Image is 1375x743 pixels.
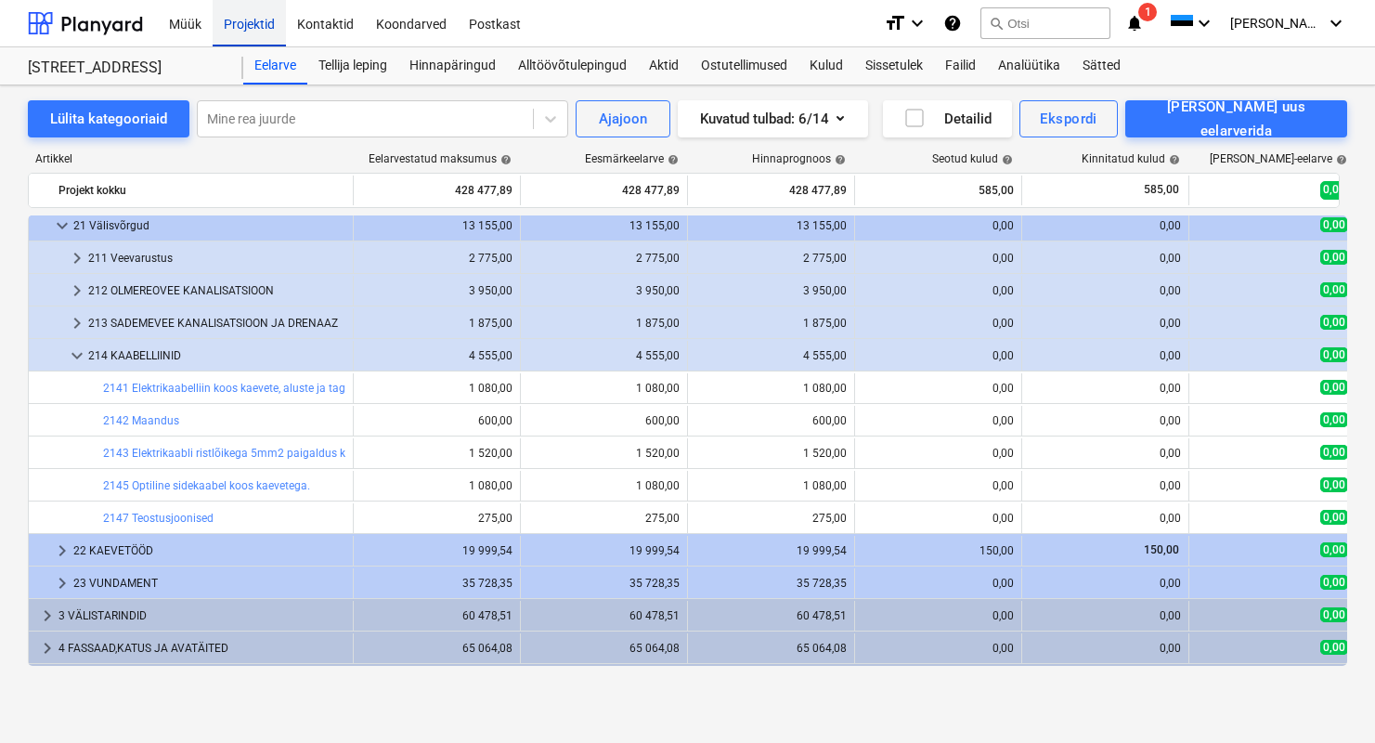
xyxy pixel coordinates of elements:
div: 212 OLMEREOVEE KANALISATSIOON [88,276,345,306]
span: 150,00 [1142,543,1181,556]
div: 213 SADEMEVEE KANALISATSIOON JA DRENAAZ [88,308,345,338]
div: 0,00 [863,252,1014,265]
button: Lülita kategooriaid [28,100,189,137]
div: 0,00 [863,414,1014,427]
span: 0,00 [1320,181,1348,199]
div: 0,00 [1030,577,1181,590]
div: 60 478,51 [528,609,680,622]
span: keyboard_arrow_right [51,572,73,594]
span: 0,00 [1320,510,1348,525]
i: keyboard_arrow_down [1325,12,1347,34]
div: 0,00 [1030,642,1181,655]
div: 1 875,00 [528,317,680,330]
div: 22 KAEVETÖÖD [73,536,345,566]
div: 65 064,08 [695,642,847,655]
a: Sätted [1071,47,1132,85]
div: 2 775,00 [528,252,680,265]
div: 35 728,35 [695,577,847,590]
div: 1 520,00 [695,447,847,460]
div: 3 950,00 [695,284,847,297]
div: 600,00 [528,414,680,427]
span: keyboard_arrow_down [51,215,73,237]
iframe: Chat Widget [1282,654,1375,743]
div: 585,00 [863,176,1014,205]
div: 19 999,54 [361,544,512,557]
div: 0,00 [1030,479,1181,492]
div: 1 875,00 [695,317,847,330]
div: 600,00 [361,414,512,427]
div: 4 555,00 [695,349,847,362]
span: 0,00 [1320,412,1348,427]
i: format_size [884,12,906,34]
span: help [831,154,846,165]
span: keyboard_arrow_right [66,247,88,269]
span: keyboard_arrow_right [36,605,58,627]
div: 0,00 [1030,349,1181,362]
div: 0,00 [1030,414,1181,427]
a: 2147 Teostusjoonised [103,512,214,525]
div: Hinnapäringud [398,47,507,85]
div: 2 775,00 [361,252,512,265]
div: 0,00 [1030,382,1181,395]
i: notifications [1125,12,1144,34]
div: 3 950,00 [528,284,680,297]
div: 21 Välisvõrgud [73,211,345,241]
div: 3 950,00 [361,284,512,297]
div: 428 477,89 [361,176,512,205]
a: Analüütika [987,47,1071,85]
span: 0,00 [1320,607,1348,622]
div: 1 080,00 [528,382,680,395]
span: 0,00 [1320,250,1348,265]
div: 1 080,00 [695,382,847,395]
div: 60 478,51 [361,609,512,622]
a: 2141 Elektrikaabelliin koos kaevete, aluste ja tagasitäitega [103,382,396,395]
div: 214 KAABELLIINID [88,341,345,371]
span: help [1165,154,1180,165]
div: Kinnitatud kulud [1082,152,1180,165]
a: Sissetulek [854,47,934,85]
div: 0,00 [1030,447,1181,460]
div: 65 064,08 [361,642,512,655]
div: 0,00 [1030,284,1181,297]
div: 0,00 [1030,512,1181,525]
span: 0,00 [1320,640,1348,655]
span: help [664,154,679,165]
a: Kulud [798,47,854,85]
button: Kuvatud tulbad:6/14 [678,100,868,137]
div: 428 477,89 [528,176,680,205]
span: 0,00 [1320,542,1348,557]
div: 1 080,00 [695,479,847,492]
span: 0,00 [1320,575,1348,590]
div: Alltöövõtulepingud [507,47,638,85]
div: 0,00 [863,577,1014,590]
span: 0,00 [1320,380,1348,395]
div: Seotud kulud [932,152,1013,165]
button: Ajajoon [576,100,670,137]
div: Lülita kategooriaid [50,107,167,131]
button: Ekspordi [1019,100,1117,137]
div: 0,00 [863,512,1014,525]
div: 150,00 [863,544,1014,557]
div: 0,00 [863,447,1014,460]
span: 0,00 [1320,217,1348,232]
button: Otsi [980,7,1110,39]
span: keyboard_arrow_right [51,540,73,562]
div: 19 999,54 [528,544,680,557]
div: 275,00 [695,512,847,525]
div: Kuvatud tulbad : 6/14 [700,107,846,131]
a: Eelarve [243,47,307,85]
div: 35 728,35 [528,577,680,590]
div: 275,00 [361,512,512,525]
a: 2145 Optiline sidekaabel koos kaevetega. [103,479,310,492]
div: Aktid [638,47,690,85]
div: Hinnaprognoos [752,152,846,165]
div: 0,00 [863,219,1014,232]
span: 0,00 [1320,315,1348,330]
span: help [1332,154,1347,165]
a: Tellija leping [307,47,398,85]
div: Eesmärkeelarve [585,152,679,165]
